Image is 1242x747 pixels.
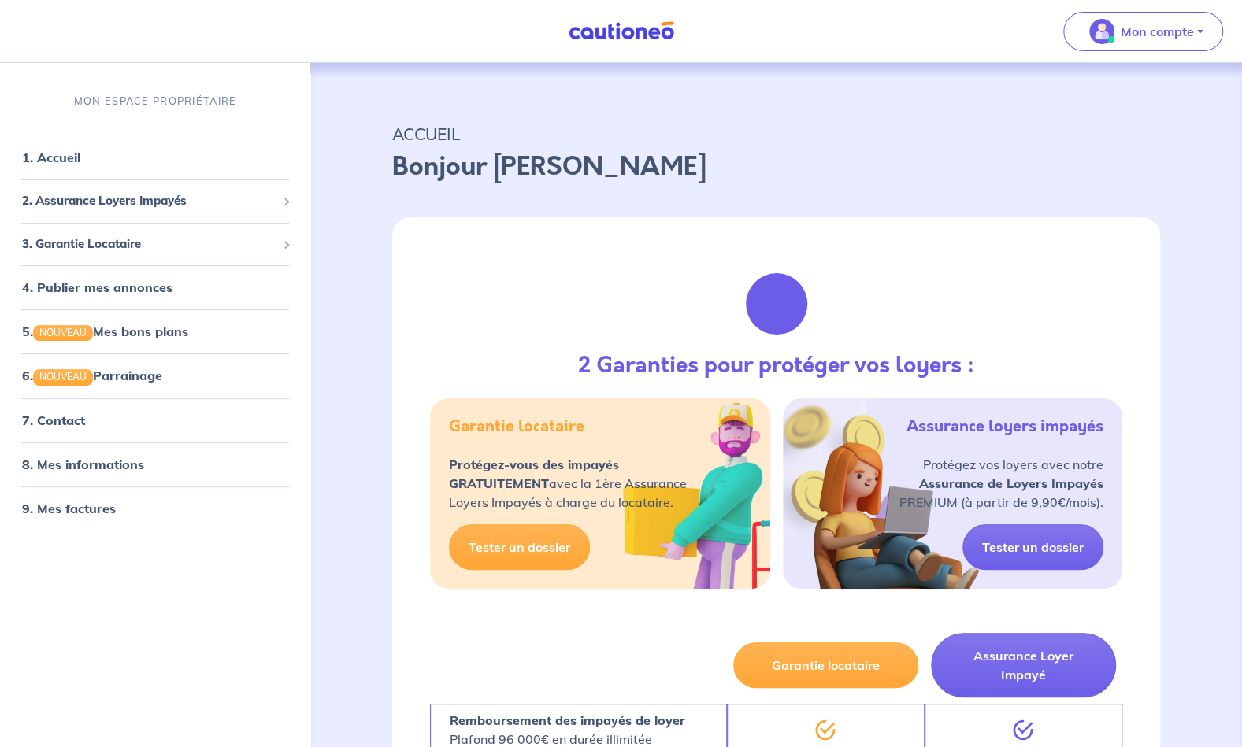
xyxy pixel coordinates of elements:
img: Cautioneo [562,21,680,41]
img: justif-loupe [734,261,819,346]
img: illu_account_valid_menu.svg [1089,19,1114,44]
span: 2. Assurance Loyers Impayés [22,192,276,210]
h5: Assurance loyers impayés [906,417,1103,436]
h5: Garantie locataire [449,417,584,436]
p: Bonjour [PERSON_NAME] [392,148,1160,186]
div: 9. Mes factures [6,492,304,523]
strong: Protégez-vous des impayés GRATUITEMENT [449,457,619,491]
p: avec la 1ère Assurance Loyers Impayés à charge du locataire. [449,455,687,512]
div: 1. Accueil [6,142,304,173]
button: Assurance Loyer Impayé [931,633,1116,697]
a: 9. Mes factures [22,500,116,516]
div: 4. Publier mes annonces [6,272,304,303]
div: 2. Assurance Loyers Impayés [6,186,304,216]
a: 1. Accueil [22,150,80,165]
a: 7. Contact [22,412,85,427]
a: 8. Mes informations [22,456,144,471]
p: Mon compte [1121,22,1194,41]
span: 3. Garantie Locataire [22,235,276,253]
h3: 2 Garanties pour protéger vos loyers : [578,353,974,379]
a: 6.NOUVEAUParrainage [22,368,162,383]
div: 3. Garantie Locataire [6,229,304,260]
p: Protégez vos loyers avec notre PREMIUM (à partir de 9,90€/mois). [899,455,1103,512]
div: 7. Contact [6,404,304,435]
div: 8. Mes informations [6,448,304,479]
button: illu_account_valid_menu.svgMon compte [1063,12,1223,51]
button: Garantie locataire [733,642,918,688]
strong: Assurance de Loyers Impayés [919,475,1103,491]
a: 5.NOUVEAUMes bons plans [22,324,188,339]
strong: Remboursement des impayés de loyer [450,712,685,728]
p: MON ESPACE PROPRIÉTAIRE [74,94,236,109]
div: 5.NOUVEAUMes bons plans [6,316,304,347]
p: ACCUEIL [392,120,1160,148]
a: Tester un dossier [449,524,590,570]
a: Tester un dossier [962,524,1103,570]
div: 6.NOUVEAUParrainage [6,360,304,391]
a: 4. Publier mes annonces [22,279,172,295]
